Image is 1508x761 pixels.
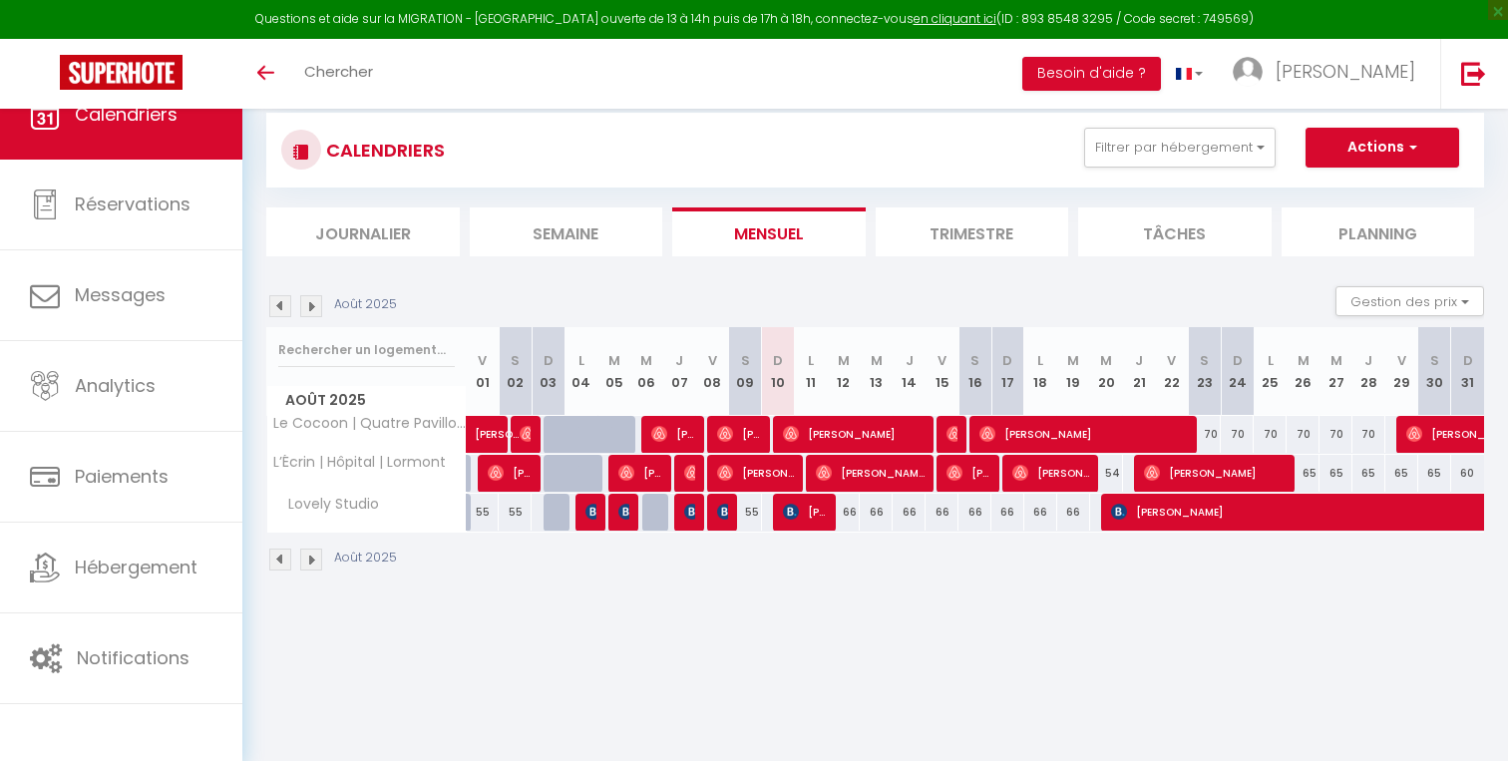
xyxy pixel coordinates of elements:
[467,327,500,416] th: 01
[651,415,695,453] span: [PERSON_NAME]
[1254,327,1287,416] th: 25
[75,464,169,489] span: Paiements
[816,454,926,492] span: [PERSON_NAME]
[783,415,926,453] span: [PERSON_NAME]
[1463,351,1473,370] abbr: D
[946,415,957,453] span: [PERSON_NAME] Dall'Agnol
[762,327,795,416] th: 10
[1221,327,1254,416] th: 24
[75,555,197,579] span: Hébergement
[1022,57,1161,91] button: Besoin d'aide ?
[717,493,728,531] span: [PERSON_NAME]
[914,10,996,27] a: en cliquant ici
[795,327,828,416] th: 11
[729,327,762,416] th: 09
[1461,61,1486,86] img: logout
[1078,207,1272,256] li: Tâches
[467,416,500,454] a: [PERSON_NAME]
[1002,351,1012,370] abbr: D
[717,415,761,453] span: [PERSON_NAME]
[1221,416,1254,453] div: 70
[475,405,521,443] span: [PERSON_NAME]
[1319,327,1352,416] th: 27
[1156,327,1189,416] th: 22
[75,282,166,307] span: Messages
[1233,351,1243,370] abbr: D
[696,327,729,416] th: 08
[946,454,990,492] span: [PERSON_NAME]
[511,351,520,370] abbr: S
[470,207,663,256] li: Semaine
[585,493,596,531] span: [PERSON_NAME]
[906,351,914,370] abbr: J
[1057,494,1090,531] div: 66
[1268,351,1274,370] abbr: L
[979,415,1188,453] span: [PERSON_NAME]
[729,494,762,531] div: 55
[1430,351,1439,370] abbr: S
[267,386,466,415] span: Août 2025
[1287,416,1319,453] div: 70
[871,351,883,370] abbr: M
[75,373,156,398] span: Analytics
[75,102,178,127] span: Calendriers
[1352,416,1385,453] div: 70
[1306,128,1459,168] button: Actions
[640,351,652,370] abbr: M
[1144,454,1287,492] span: [PERSON_NAME]
[1090,327,1123,416] th: 20
[1218,39,1440,109] a: ... [PERSON_NAME]
[630,327,663,416] th: 06
[808,351,814,370] abbr: L
[970,351,979,370] abbr: S
[1282,207,1475,256] li: Planning
[893,327,926,416] th: 14
[1418,455,1451,492] div: 65
[1319,455,1352,492] div: 65
[270,416,470,431] span: Le Cocoon | Quatre Pavillons | Lormont
[77,645,189,670] span: Notifications
[1451,455,1484,492] div: 60
[270,494,384,516] span: Lovely Studio
[1276,59,1415,84] span: [PERSON_NAME]
[1024,494,1057,531] div: 66
[1385,327,1418,416] th: 29
[926,494,958,531] div: 66
[958,327,991,416] th: 16
[75,191,190,216] span: Réservations
[1090,455,1123,492] div: 54
[827,327,860,416] th: 12
[741,351,750,370] abbr: S
[1012,454,1089,492] span: [PERSON_NAME]
[266,207,460,256] li: Journalier
[684,454,695,492] span: [PERSON_NAME]
[1037,351,1043,370] abbr: L
[1200,351,1209,370] abbr: S
[684,493,695,531] span: [PERSON_NAME]
[926,327,958,416] th: 15
[991,327,1024,416] th: 17
[1254,416,1287,453] div: 70
[478,351,487,370] abbr: V
[1298,351,1310,370] abbr: M
[860,327,893,416] th: 13
[1067,351,1079,370] abbr: M
[1418,327,1451,416] th: 30
[1352,455,1385,492] div: 65
[499,327,532,416] th: 02
[334,549,397,568] p: Août 2025
[334,295,397,314] p: Août 2025
[1335,286,1484,316] button: Gestion des prix
[991,494,1024,531] div: 66
[289,39,388,109] a: Chercher
[1167,351,1176,370] abbr: V
[1057,327,1090,416] th: 19
[672,207,866,256] li: Mensuel
[876,207,1069,256] li: Trimestre
[270,455,446,470] span: L’Écrin | Hôpital | Lormont
[544,351,554,370] abbr: D
[597,327,630,416] th: 05
[321,128,445,173] h3: CALENDRIERS
[278,332,455,368] input: Rechercher un logement...
[717,454,794,492] span: [PERSON_NAME]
